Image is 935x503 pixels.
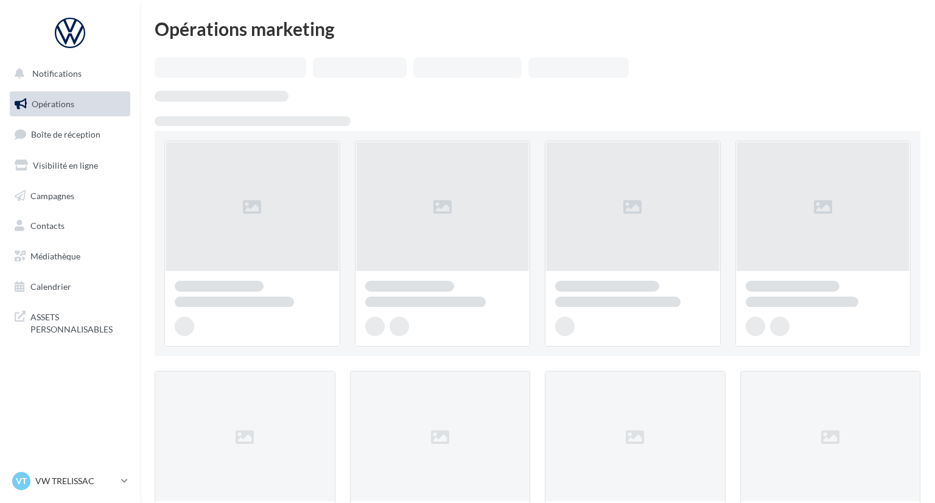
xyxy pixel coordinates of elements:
[35,475,116,487] p: VW TRELISSAC
[7,153,133,178] a: Visibilité en ligne
[31,129,100,139] span: Boîte de réception
[7,121,133,147] a: Boîte de réception
[7,274,133,300] a: Calendrier
[30,190,74,200] span: Campagnes
[16,475,27,487] span: VT
[30,309,125,335] span: ASSETS PERSONNALISABLES
[7,91,133,117] a: Opérations
[7,213,133,239] a: Contacts
[7,304,133,340] a: ASSETS PERSONNALISABLES
[30,220,65,231] span: Contacts
[30,251,80,261] span: Médiathèque
[155,19,920,38] div: Opérations marketing
[33,160,98,171] span: Visibilité en ligne
[32,68,82,79] span: Notifications
[10,470,130,493] a: VT VW TRELISSAC
[7,61,128,86] button: Notifications
[7,244,133,269] a: Médiathèque
[30,281,71,292] span: Calendrier
[7,183,133,209] a: Campagnes
[32,99,74,109] span: Opérations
